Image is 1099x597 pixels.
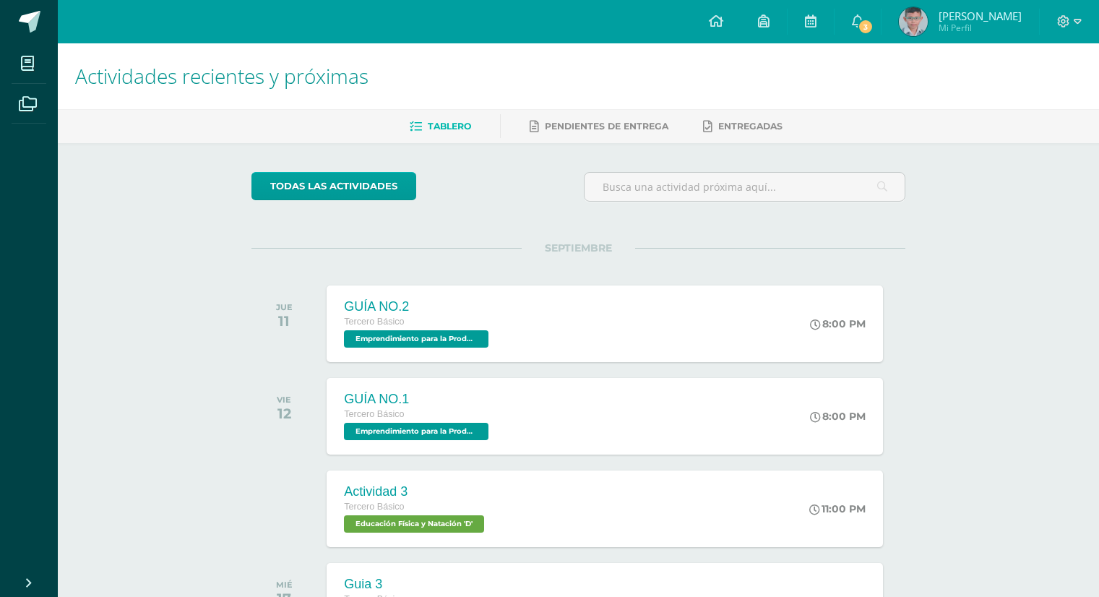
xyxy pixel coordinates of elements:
[344,502,404,512] span: Tercero Básico
[344,299,492,314] div: GUÍA NO.2
[858,19,874,35] span: 3
[276,580,293,590] div: MIÉ
[344,330,488,348] span: Emprendimiento para la Productividad 'D'
[545,121,668,132] span: Pendientes de entrega
[277,395,291,405] div: VIE
[718,121,783,132] span: Entregadas
[344,577,492,592] div: Guia 3
[530,115,668,138] a: Pendientes de entrega
[344,423,488,440] span: Emprendimiento para la Productividad 'D'
[75,62,369,90] span: Actividades recientes y próximas
[899,7,928,36] img: 8b7fbde8971f8ee6ea5c5692e75bf0b7.png
[276,302,293,312] div: JUE
[344,515,484,533] span: Educación Física y Natación 'D'
[939,22,1022,34] span: Mi Perfil
[809,502,866,515] div: 11:00 PM
[810,317,866,330] div: 8:00 PM
[344,392,492,407] div: GUÍA NO.1
[344,317,404,327] span: Tercero Básico
[344,409,404,419] span: Tercero Básico
[277,405,291,422] div: 12
[522,241,635,254] span: SEPTIEMBRE
[810,410,866,423] div: 8:00 PM
[276,312,293,330] div: 11
[585,173,905,201] input: Busca una actividad próxima aquí...
[703,115,783,138] a: Entregadas
[410,115,471,138] a: Tablero
[251,172,416,200] a: todas las Actividades
[939,9,1022,23] span: [PERSON_NAME]
[344,484,488,499] div: Actividad 3
[428,121,471,132] span: Tablero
